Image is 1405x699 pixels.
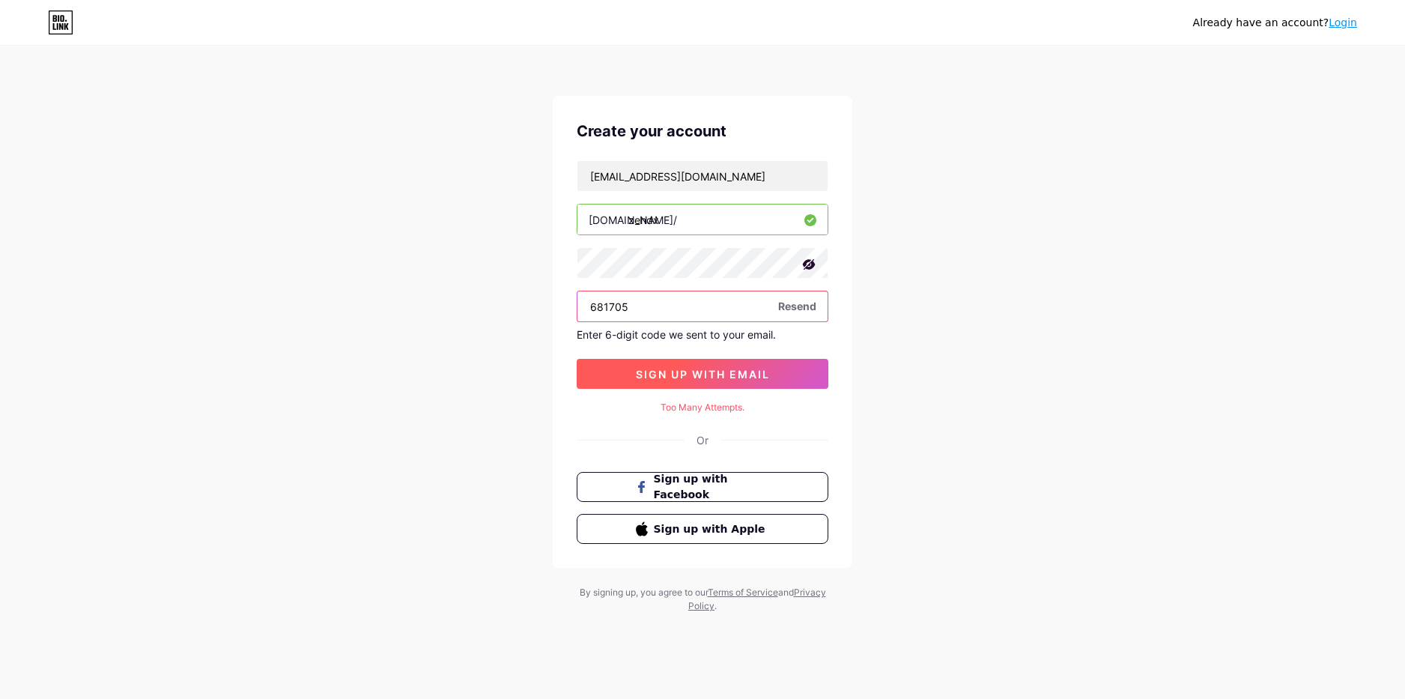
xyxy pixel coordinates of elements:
button: Sign up with Facebook [577,472,828,502]
button: sign up with email [577,359,828,389]
input: Paste login code [577,291,828,321]
div: Create your account [577,120,828,142]
a: Terms of Service [708,587,778,598]
div: [DOMAIN_NAME]/ [589,212,677,228]
div: Enter 6-digit code we sent to your email. [577,328,828,341]
div: Already have an account? [1193,15,1357,31]
input: Email [577,161,828,191]
span: Resend [778,298,816,314]
input: username [577,205,828,234]
span: Sign up with Apple [654,521,770,537]
button: Sign up with Apple [577,514,828,544]
a: Login [1329,16,1357,28]
span: Sign up with Facebook [654,471,770,503]
div: By signing up, you agree to our and . [575,586,830,613]
div: Too Many Attempts. [577,401,828,414]
div: Or [697,432,708,448]
span: sign up with email [636,368,770,381]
